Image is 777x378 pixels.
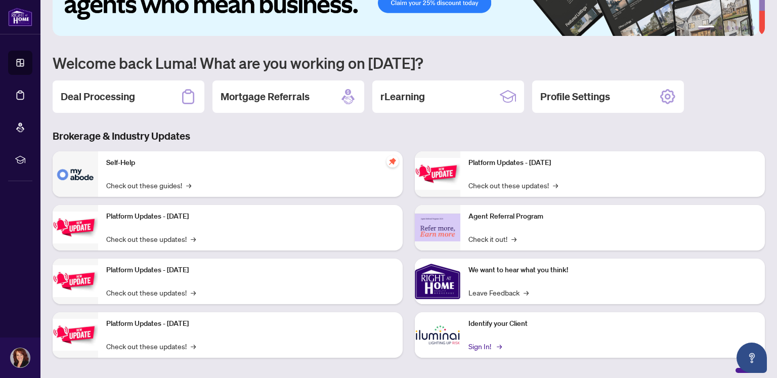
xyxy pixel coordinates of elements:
[106,180,191,191] a: Check out these guides!→
[468,157,757,169] p: Platform Updates - [DATE]
[106,287,196,298] a: Check out these updates!→
[524,287,529,298] span: →
[53,151,98,197] img: Self-Help
[380,90,425,104] h2: rLearning
[468,180,558,191] a: Check out these updates!→
[468,265,757,276] p: We want to hear what you think!
[53,319,98,351] img: Platform Updates - July 8, 2025
[468,318,757,329] p: Identify your Client
[221,90,310,104] h2: Mortgage Referrals
[53,129,765,143] h3: Brokerage & Industry Updates
[106,157,395,169] p: Self-Help
[61,90,135,104] h2: Deal Processing
[415,158,460,190] img: Platform Updates - June 23, 2025
[737,343,767,373] button: Open asap
[735,26,739,30] button: 4
[8,8,32,26] img: logo
[191,341,196,352] span: →
[468,233,516,244] a: Check it out!→
[106,341,196,352] a: Check out these updates!→
[743,26,747,30] button: 5
[191,287,196,298] span: →
[106,211,395,222] p: Platform Updates - [DATE]
[726,26,730,30] button: 3
[415,259,460,304] img: We want to hear what you think!
[53,212,98,243] img: Platform Updates - September 16, 2025
[718,26,722,30] button: 2
[106,318,395,329] p: Platform Updates - [DATE]
[106,233,196,244] a: Check out these updates!→
[468,287,529,298] a: Leave Feedback→
[511,233,516,244] span: →
[497,341,502,352] span: →
[468,211,757,222] p: Agent Referral Program
[186,180,191,191] span: →
[553,180,558,191] span: →
[698,26,714,30] button: 1
[191,233,196,244] span: →
[106,265,395,276] p: Platform Updates - [DATE]
[468,341,500,352] a: Sign In!→
[53,53,765,72] h1: Welcome back Luma! What are you working on [DATE]?
[415,312,460,358] img: Identify your Client
[415,214,460,241] img: Agent Referral Program
[53,265,98,297] img: Platform Updates - July 21, 2025
[751,26,755,30] button: 6
[11,348,30,367] img: Profile Icon
[540,90,610,104] h2: Profile Settings
[386,155,399,167] span: pushpin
